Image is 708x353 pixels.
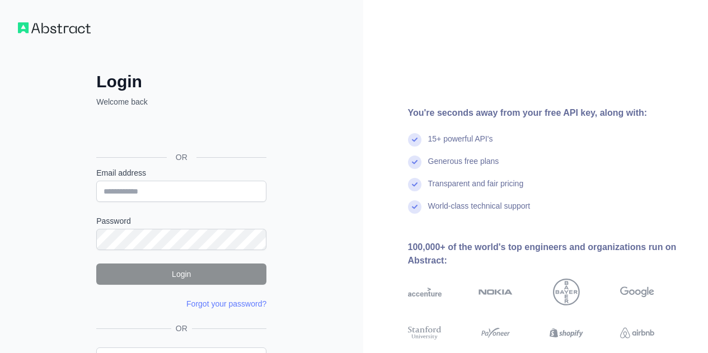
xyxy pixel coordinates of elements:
[408,178,421,191] img: check mark
[408,279,442,305] img: accenture
[479,279,513,305] img: nokia
[428,178,524,200] div: Transparent and fair pricing
[408,106,691,120] div: You're seconds away from your free API key, along with:
[96,96,266,107] p: Welcome back
[408,324,442,341] img: stanford university
[428,133,493,156] div: 15+ powerful API's
[96,72,266,92] h2: Login
[408,200,421,214] img: check mark
[186,299,266,308] a: Forgot your password?
[550,324,584,341] img: shopify
[479,324,513,341] img: payoneer
[167,152,196,163] span: OR
[96,263,266,285] button: Login
[96,167,266,178] label: Email address
[553,279,580,305] img: bayer
[171,323,192,334] span: OR
[408,133,421,147] img: check mark
[18,22,91,34] img: Workflow
[408,241,691,267] div: 100,000+ of the world's top engineers and organizations run on Abstract:
[620,279,654,305] img: google
[96,215,266,227] label: Password
[428,200,531,223] div: World-class technical support
[408,156,421,169] img: check mark
[428,156,499,178] div: Generous free plans
[91,120,270,144] iframe: Przycisk Zaloguj się przez Google
[620,324,654,341] img: airbnb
